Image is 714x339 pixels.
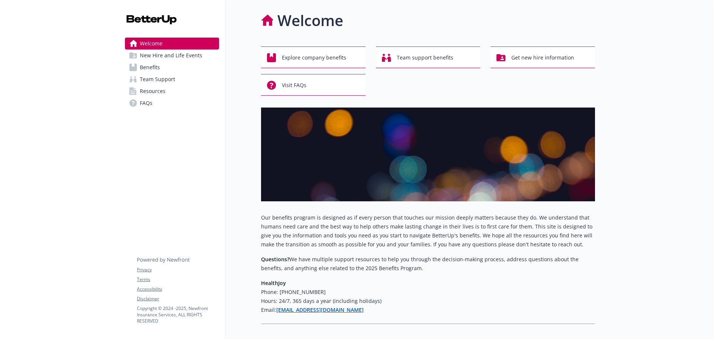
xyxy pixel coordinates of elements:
[376,47,480,68] button: Team support benefits
[140,85,165,97] span: Resources
[261,279,286,287] strong: HealthJoy
[276,306,364,313] a: [EMAIL_ADDRESS][DOMAIN_NAME]
[140,61,160,73] span: Benefits
[491,47,595,68] button: Get new hire information
[140,38,163,49] span: Welcome
[261,74,366,96] button: Visit FAQs
[125,61,219,73] a: Benefits
[261,108,595,201] img: overview page banner
[137,266,219,273] a: Privacy
[261,47,366,68] button: Explore company benefits
[137,286,219,292] a: Accessibility
[261,256,289,263] strong: Questions?
[140,73,175,85] span: Team Support
[125,97,219,109] a: FAQs
[137,276,219,283] a: Terms
[125,49,219,61] a: New Hire and Life Events
[282,51,346,65] span: Explore company benefits
[282,78,306,92] span: Visit FAQs
[397,51,453,65] span: Team support benefits
[511,51,574,65] span: Get new hire information
[125,38,219,49] a: Welcome
[261,213,595,249] p: Our benefits program is designed as if every person that touches our mission deeply matters becau...
[140,97,152,109] span: FAQs
[125,73,219,85] a: Team Support
[140,49,202,61] span: New Hire and Life Events
[125,85,219,97] a: Resources
[137,305,219,324] p: Copyright © 2024 - 2025 , Newfront Insurance Services, ALL RIGHTS RESERVED
[137,295,219,302] a: Disclaimer
[277,9,343,32] h1: Welcome
[261,288,595,297] h6: Phone: [PHONE_NUMBER]
[261,306,595,314] h6: Email:
[261,255,595,273] p: We have multiple support resources to help you through the decision-making process, address quest...
[261,297,595,306] h6: Hours: 24/7, 365 days a year (including holidays)​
